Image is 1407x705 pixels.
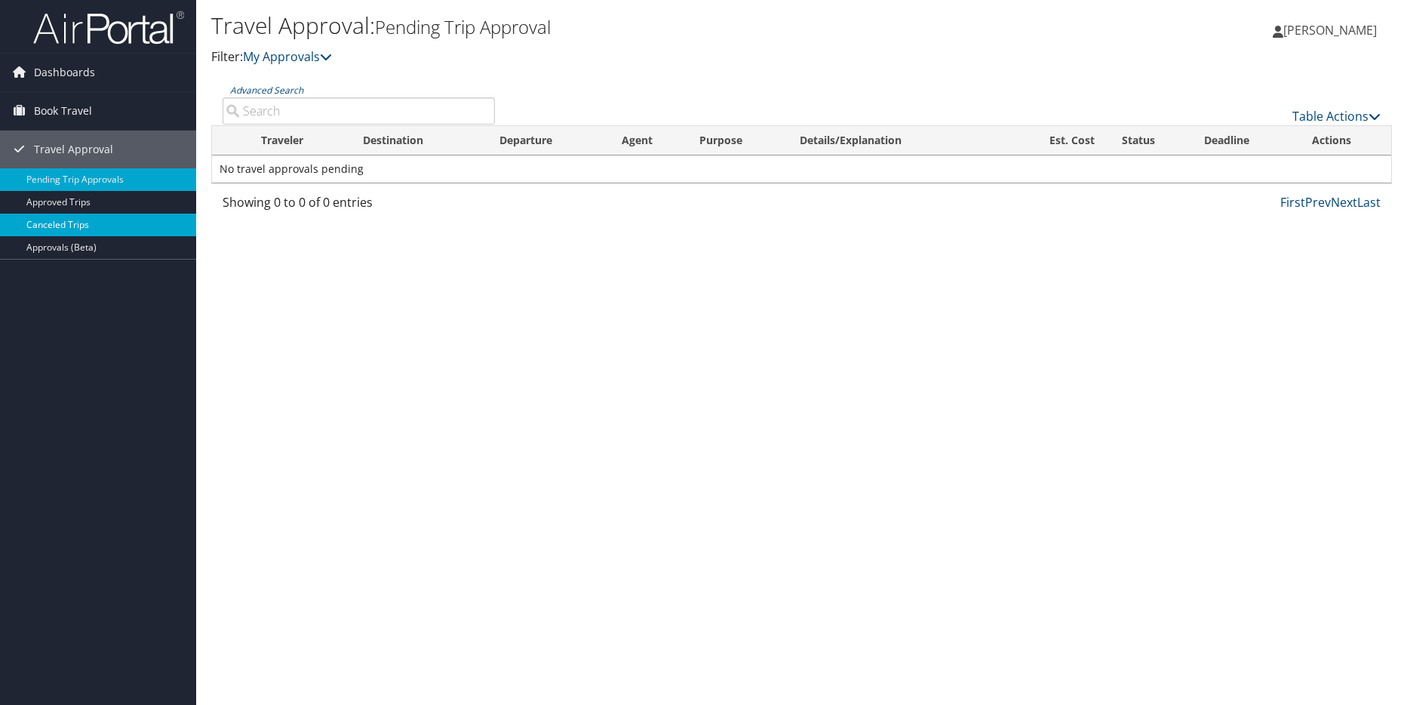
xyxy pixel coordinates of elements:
[34,131,113,168] span: Travel Approval
[212,155,1391,183] td: No travel approvals pending
[686,126,787,155] th: Purpose
[1108,126,1190,155] th: Status: activate to sort column ascending
[1292,108,1381,125] a: Table Actions
[247,126,349,155] th: Traveler: activate to sort column ascending
[786,126,1005,155] th: Details/Explanation
[1190,126,1298,155] th: Deadline: activate to sort column descending
[1331,194,1357,211] a: Next
[211,48,998,67] p: Filter:
[1305,194,1331,211] a: Prev
[375,14,551,39] small: Pending Trip Approval
[486,126,608,155] th: Departure: activate to sort column ascending
[1298,126,1391,155] th: Actions
[34,54,95,91] span: Dashboards
[1283,22,1377,38] span: [PERSON_NAME]
[230,84,303,97] a: Advanced Search
[608,126,685,155] th: Agent
[1273,8,1392,53] a: [PERSON_NAME]
[223,97,495,125] input: Advanced Search
[349,126,486,155] th: Destination: activate to sort column ascending
[211,10,998,42] h1: Travel Approval:
[34,92,92,130] span: Book Travel
[223,193,495,219] div: Showing 0 to 0 of 0 entries
[1005,126,1109,155] th: Est. Cost: activate to sort column ascending
[243,48,332,65] a: My Approvals
[33,10,184,45] img: airportal-logo.png
[1280,194,1305,211] a: First
[1357,194,1381,211] a: Last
